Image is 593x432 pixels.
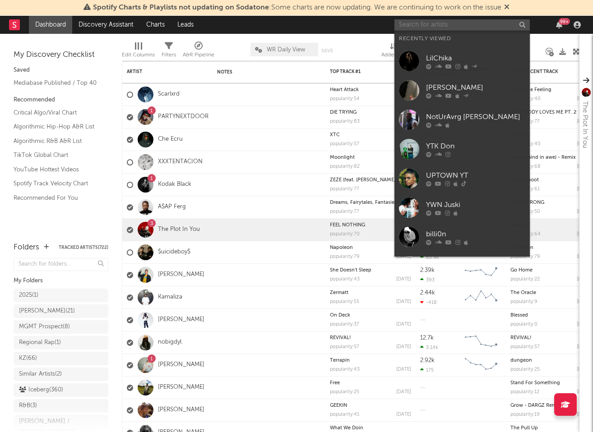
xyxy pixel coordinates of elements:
[510,87,592,92] div: Fight The Feeling
[330,412,359,417] div: popularity: 41
[330,110,411,115] div: DIE TRYING
[426,170,525,181] div: UPTOWN YT
[14,276,108,286] div: My Folders
[510,268,533,273] a: Go Home
[14,320,108,334] a: MGMT Prospect(8)
[381,50,406,60] div: Added On
[158,294,182,301] a: Kamaliza
[330,110,357,115] a: DIE TRYING
[14,383,108,397] a: Iceberg(360)
[559,18,570,25] div: 99 +
[394,164,530,193] a: UPTOWN YT
[330,290,411,295] div: Zermatt
[330,187,359,192] div: popularity: 77
[396,322,411,327] div: [DATE]
[510,133,592,138] div: Fantasy
[158,91,180,98] a: Scarlxrd
[396,367,411,372] div: [DATE]
[394,193,530,222] a: YWN Juski
[426,229,525,239] div: billi0n
[14,289,108,302] a: 2025(1)
[330,200,411,205] div: Dreams, Fairytales, Fantasies (feat. Brent Faiyaz & Salaam Remi)
[330,313,350,318] a: On Deck
[420,254,439,260] div: 65.9k
[330,254,360,259] div: popularity: 79
[394,76,530,105] a: [PERSON_NAME]
[158,384,204,391] a: [PERSON_NAME]
[420,345,438,350] div: 3.14k
[399,33,525,44] div: Recently Viewed
[330,381,340,386] a: Free
[426,111,525,122] div: NotUrAvrg [PERSON_NAME]
[93,4,501,11] span: : Some charts are now updating. We are continuing to work on the issue
[14,78,99,88] a: Mediabase Published / Top 40
[510,403,592,408] div: Grow - DARGZ Remix
[162,38,176,64] div: Filters
[330,426,411,431] div: What We Doin
[510,200,592,205] div: FERG STRONG
[29,16,72,34] a: Dashboard
[510,155,592,160] div: whoa (mind in awe) - Remix
[158,113,208,121] a: PARTYNEXTDOOR
[420,299,437,305] div: -418
[330,313,411,318] div: On Deck
[510,390,539,395] div: popularity: 12
[14,242,39,253] div: Folders
[183,50,214,60] div: A&R Pipeline
[122,50,155,60] div: Edit Columns
[394,222,530,252] a: billi0n
[396,299,411,304] div: [DATE]
[510,110,576,115] a: SOMEBODY LOVES ME PT. 2
[510,381,560,386] a: Stand For Something
[510,335,592,340] div: REVIVAL!
[330,268,371,273] a: She Doesn't Sleep
[510,178,592,183] div: Imma Shoot
[72,16,140,34] a: Discovery Assistant
[330,142,359,147] div: popularity: 57
[330,358,350,363] a: Terrapin
[330,277,360,282] div: popularity: 43
[14,95,108,106] div: Recommended
[330,345,359,349] div: popularity: 57
[14,368,108,381] a: Similar Artists(2)
[217,69,307,75] div: Notes
[14,122,99,132] a: Algorithmic Hip-Hop A&R List
[19,369,62,380] div: Similar Artists ( 2 )
[510,381,592,386] div: Stand For Something
[330,322,359,327] div: popularity: 37
[396,254,411,259] div: [DATE]
[330,245,411,250] div: Napoleon
[267,47,305,53] span: WR Daily View
[330,119,360,124] div: popularity: 83
[14,336,108,349] a: Regional Rap(1)
[330,390,359,395] div: popularity: 25
[330,200,488,205] a: Dreams, Fairytales, Fantasies (feat. [PERSON_NAME] & Salaam Remi)
[510,426,592,431] div: The Pull Up
[510,87,551,92] a: Fight The Feeling
[510,367,540,372] div: popularity: 25
[420,277,435,283] div: 393
[420,335,434,341] div: 12.7k
[14,399,108,413] a: R&B(3)
[19,353,37,364] div: KZ ( 66 )
[14,165,99,175] a: YouTube Hottest Videos
[330,299,359,304] div: popularity: 55
[158,226,200,234] a: The Plot In You
[394,134,530,164] a: YTK Don
[14,136,99,146] a: Algorithmic R&B A&R List
[394,252,530,281] a: Lil oxyy
[461,286,501,309] svg: Chart title
[14,179,99,188] a: Spotify Track Velocity Chart
[330,87,359,92] a: Heart Attack
[330,133,340,138] a: XTC
[394,105,530,134] a: NotUrAvrg [PERSON_NAME]
[330,164,360,169] div: popularity: 82
[158,248,190,256] a: $uicideboy$
[330,358,411,363] div: Terrapin
[510,403,561,408] a: Grow - DARGZ Remix
[461,331,501,354] svg: Chart title
[510,345,540,349] div: popularity: 57
[162,50,176,60] div: Filters
[127,69,195,74] div: Artist
[330,155,355,160] a: Moonlight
